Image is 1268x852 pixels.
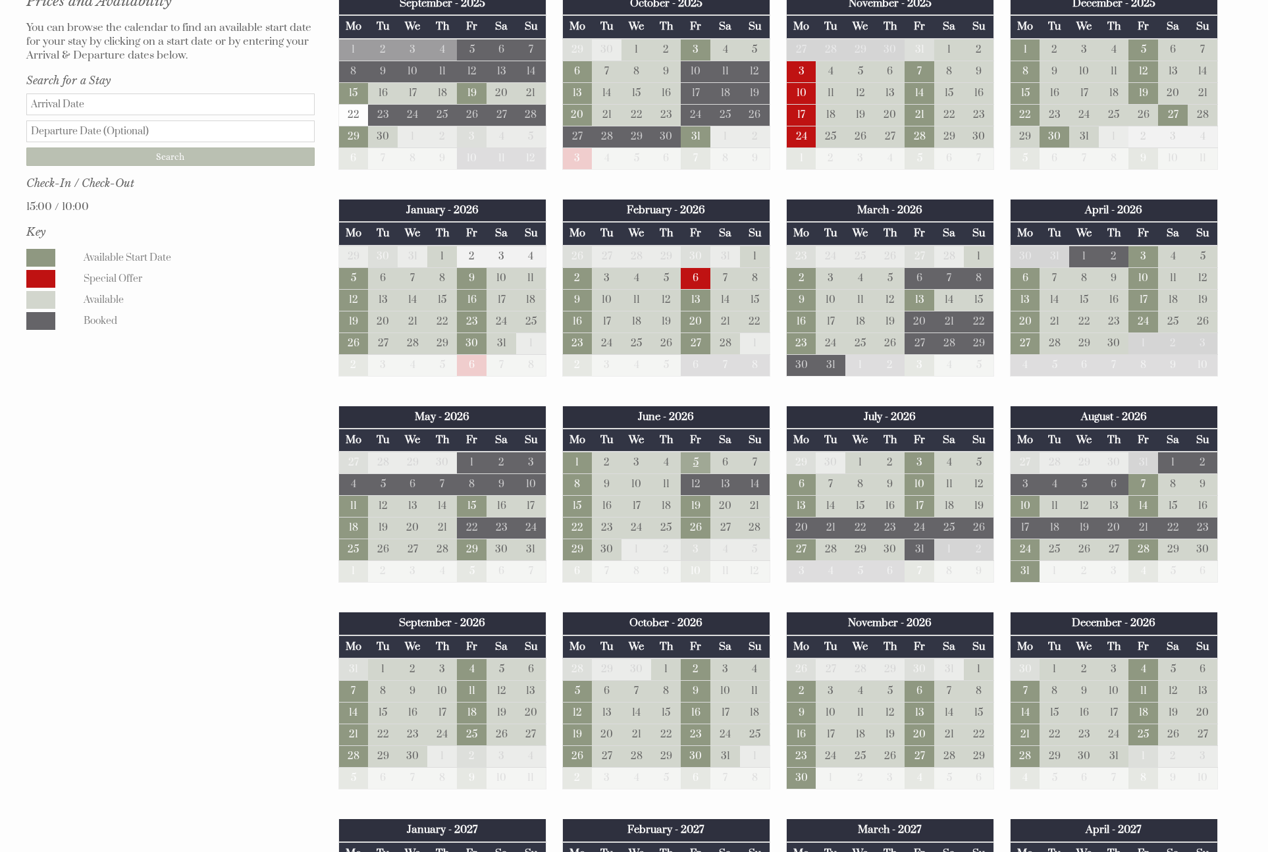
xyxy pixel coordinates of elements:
[457,39,487,61] td: 5
[26,200,315,214] p: 15:00 / 10:00
[875,39,905,61] td: 30
[26,225,315,238] h3: Key
[964,147,993,169] td: 7
[786,222,816,245] th: Mo
[1099,147,1128,169] td: 8
[740,104,770,126] td: 26
[740,267,770,289] td: 8
[710,82,740,104] td: 18
[1188,15,1217,38] th: Su
[964,126,993,147] td: 30
[427,82,457,104] td: 18
[845,61,875,82] td: 5
[1069,246,1099,268] td: 1
[934,222,964,245] th: Sa
[875,126,905,147] td: 27
[964,15,993,38] th: Su
[398,126,427,147] td: 1
[368,147,398,169] td: 7
[1099,104,1128,126] td: 25
[1128,61,1158,82] td: 12
[1010,61,1040,82] td: 8
[1158,61,1188,82] td: 13
[740,126,770,147] td: 2
[457,222,487,245] th: Fr
[368,15,398,38] th: Tu
[1128,147,1158,169] td: 9
[457,267,487,289] td: 9
[786,200,993,222] th: March - 2026
[845,126,875,147] td: 26
[681,39,710,61] td: 3
[1188,82,1217,104] td: 21
[1099,126,1128,147] td: 1
[26,21,315,63] p: You can browse the calendar to find an available start date for your stay by clicking on a start ...
[905,61,934,82] td: 7
[786,104,816,126] td: 17
[621,246,651,268] td: 28
[964,222,993,245] th: Su
[845,15,875,38] th: We
[26,147,315,166] input: Search
[1099,39,1128,61] td: 4
[875,147,905,169] td: 4
[1158,222,1188,245] th: Sa
[621,61,651,82] td: 8
[1188,39,1217,61] td: 7
[740,61,770,82] td: 12
[592,104,621,126] td: 21
[651,15,681,38] th: Th
[845,39,875,61] td: 29
[621,147,651,169] td: 5
[338,200,546,222] th: January - 2026
[934,61,964,82] td: 8
[1188,222,1217,245] th: Su
[964,82,993,104] td: 16
[562,200,770,222] th: February - 2026
[26,176,315,190] h3: Check-In / Check-Out
[710,104,740,126] td: 25
[816,147,845,169] td: 2
[905,126,934,147] td: 28
[934,147,964,169] td: 6
[905,15,934,38] th: Fr
[845,82,875,104] td: 12
[592,222,621,245] th: Tu
[368,126,398,147] td: 30
[710,222,740,245] th: Sa
[338,147,368,169] td: 6
[368,82,398,104] td: 16
[934,267,964,289] td: 7
[1128,267,1158,289] td: 10
[786,147,816,169] td: 1
[681,61,710,82] td: 10
[487,104,516,126] td: 27
[398,222,427,245] th: We
[338,104,368,126] td: 22
[81,270,311,288] dd: Special Offer
[1010,104,1040,126] td: 22
[621,222,651,245] th: We
[1158,246,1188,268] td: 4
[368,39,398,61] td: 2
[1010,82,1040,104] td: 15
[710,39,740,61] td: 4
[964,39,993,61] td: 2
[1010,267,1040,289] td: 6
[681,15,710,38] th: Fr
[740,39,770,61] td: 5
[81,249,311,267] dd: Available Start Date
[651,267,681,289] td: 5
[1158,147,1188,169] td: 10
[368,222,398,245] th: Tu
[1069,104,1099,126] td: 24
[964,267,993,289] td: 8
[621,267,651,289] td: 4
[562,61,592,82] td: 6
[1069,82,1099,104] td: 17
[651,104,681,126] td: 23
[1040,126,1069,147] td: 30
[845,267,875,289] td: 4
[740,246,770,268] td: 1
[1099,82,1128,104] td: 18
